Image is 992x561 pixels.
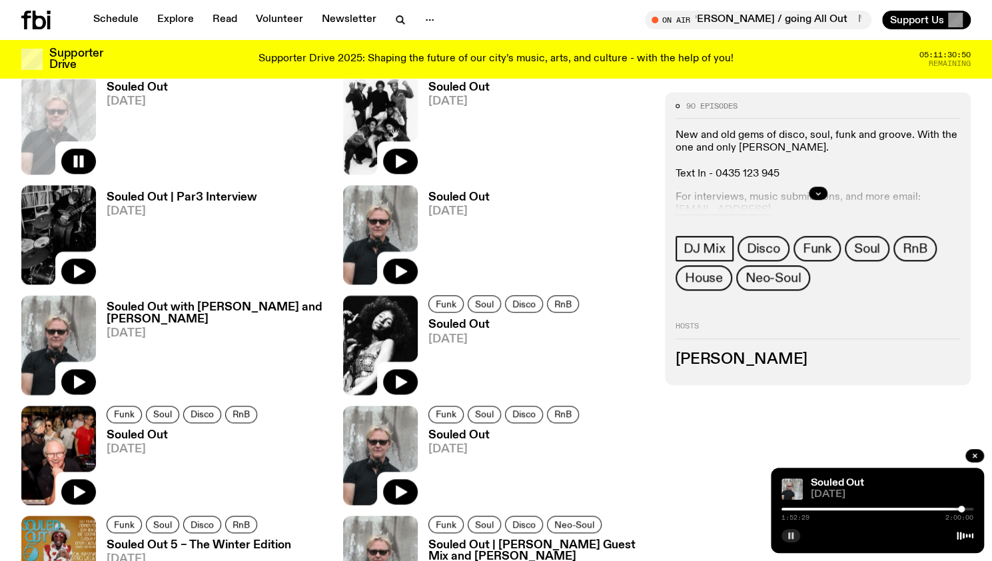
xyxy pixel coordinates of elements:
a: Soul [468,406,501,423]
span: Soul [153,519,172,529]
h3: [PERSON_NAME] [676,352,960,367]
a: Souled Out[DATE] [96,82,168,175]
p: Supporter Drive 2025: Shaping the future of our city’s music, arts, and culture - with the help o... [258,53,734,65]
span: Funk [114,519,135,529]
span: Funk [436,519,456,529]
span: Disco [747,242,780,257]
span: DJ Mix [684,242,726,257]
a: Read [205,11,245,29]
span: Neo-Soul [554,519,594,529]
span: Disco [512,409,536,419]
a: Explore [149,11,202,29]
a: Soul [845,237,889,262]
span: 90 episodes [686,103,738,110]
span: Soul [475,299,494,309]
a: Schedule [85,11,147,29]
a: Souled Out with [PERSON_NAME] and [PERSON_NAME][DATE] [96,302,327,394]
button: Support Us [882,11,971,29]
a: Soul [468,516,501,533]
span: [DATE] [107,206,257,217]
a: Soul [146,406,179,423]
span: [DATE] [107,328,327,339]
span: Soul [475,409,494,419]
a: Funk [428,406,464,423]
img: Stephen looks directly at the camera, wearing a black tee, black sunglasses and headphones around... [343,185,418,284]
a: Funk [428,295,464,312]
h3: Souled Out [428,430,583,441]
img: Stephen looks directly at the camera, wearing a black tee, black sunglasses and headphones around... [343,406,418,505]
a: RnB [547,295,579,312]
span: Funk [436,409,456,419]
h3: Souled Out [428,192,490,203]
span: 05:11:30:50 [919,51,971,59]
h3: Souled Out [107,82,168,93]
span: Funk [436,299,456,309]
span: Disco [512,519,536,529]
h3: Souled Out [107,430,261,441]
a: Soul [146,516,179,533]
a: Souled Out | Par3 Interview[DATE] [96,192,257,284]
a: Funk [107,516,142,533]
a: Funk [793,237,841,262]
a: Volunteer [248,11,311,29]
a: Disco [183,406,221,423]
span: Soul [475,519,494,529]
a: RnB [225,516,257,533]
span: [DATE] [428,334,583,345]
a: Souled Out[DATE] [418,319,583,394]
a: Disco [505,406,543,423]
span: Disco [191,409,214,419]
a: Souled Out[DATE] [418,192,490,284]
a: Neo-Soul [736,266,810,291]
h3: Souled Out 5 – The Winter Edition [107,540,291,551]
span: [DATE] [811,490,973,500]
span: RnB [554,299,572,309]
a: Disco [183,516,221,533]
a: RnB [893,237,936,262]
a: Disco [505,516,543,533]
span: RnB [903,242,927,257]
span: Soul [854,242,880,257]
span: Disco [512,299,536,309]
img: Stephen looks directly at the camera, wearing a black tee, black sunglasses and headphones around... [21,295,96,394]
h3: Supporter Drive [49,48,103,71]
h3: Souled Out | Par3 Interview [107,192,257,203]
a: DJ Mix [676,237,734,262]
span: Support Us [890,14,944,26]
a: Funk [428,516,464,533]
h3: Souled Out [428,319,583,330]
img: Stephen looks directly at the camera, wearing a black tee, black sunglasses and headphones around... [781,478,803,500]
a: RnB [225,406,257,423]
span: Soul [153,409,172,419]
span: Remaining [929,60,971,67]
a: Disco [505,295,543,312]
span: [DATE] [428,444,583,455]
a: House [676,266,732,291]
a: Souled Out[DATE] [418,82,490,175]
span: RnB [233,519,250,529]
span: Funk [803,242,831,257]
a: Soul [468,295,501,312]
a: Souled Out [811,478,864,488]
span: [DATE] [107,96,168,107]
a: Souled Out[DATE] [418,430,583,505]
a: RnB [547,406,579,423]
a: Disco [738,237,789,262]
button: On AirMornings with [PERSON_NAME] / going All OutMornings with [PERSON_NAME] / going All Out [645,11,871,29]
span: [DATE] [428,206,490,217]
span: RnB [233,409,250,419]
span: [DATE] [107,444,261,455]
a: Funk [107,406,142,423]
h2: Hosts [676,323,960,339]
h3: Souled Out [428,82,490,93]
span: Neo-Soul [745,271,801,286]
a: Souled Out[DATE] [96,430,261,505]
p: New and old gems of disco, soul, funk and groove. With the one and only [PERSON_NAME]. Text In - ... [676,130,960,181]
a: Newsletter [314,11,384,29]
span: Funk [114,409,135,419]
a: Neo-Soul [547,516,602,533]
span: 1:52:29 [781,514,809,521]
h3: Souled Out with [PERSON_NAME] and [PERSON_NAME] [107,302,327,324]
span: House [685,271,723,286]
